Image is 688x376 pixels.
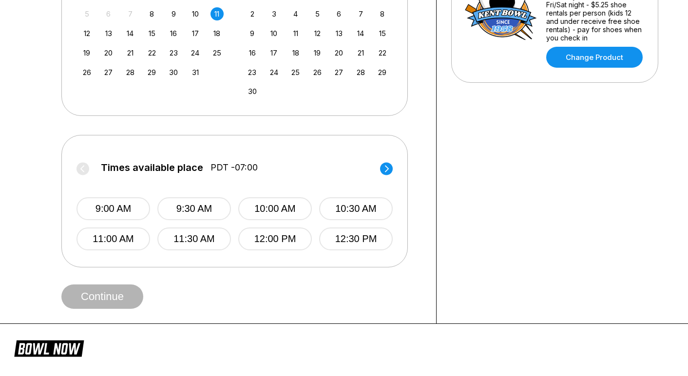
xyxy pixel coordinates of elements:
span: PDT -07:00 [210,162,258,173]
div: Choose Saturday, November 22nd, 2025 [376,46,389,59]
div: Choose Thursday, November 27th, 2025 [332,66,345,79]
div: Choose Tuesday, October 14th, 2025 [124,27,137,40]
div: Choose Thursday, October 30th, 2025 [167,66,180,79]
div: Choose Thursday, November 6th, 2025 [332,7,345,20]
div: Choose Monday, November 17th, 2025 [268,46,281,59]
div: Choose Thursday, October 16th, 2025 [167,27,180,40]
div: Choose Thursday, November 20th, 2025 [332,46,345,59]
div: Choose Friday, October 17th, 2025 [189,27,202,40]
div: Choose Monday, October 20th, 2025 [102,46,115,59]
div: Choose Sunday, November 16th, 2025 [246,46,259,59]
div: Not available Sunday, October 5th, 2025 [80,7,94,20]
div: Choose Wednesday, October 8th, 2025 [145,7,158,20]
div: Choose Saturday, October 18th, 2025 [210,27,224,40]
span: Times available place [101,162,203,173]
div: Choose Sunday, October 12th, 2025 [80,27,94,40]
div: Choose Friday, October 31st, 2025 [189,66,202,79]
div: Choose Tuesday, October 28th, 2025 [124,66,137,79]
div: Not available Monday, October 6th, 2025 [102,7,115,20]
button: 10:30 AM [319,197,393,220]
button: 11:30 AM [157,227,231,250]
div: Choose Wednesday, October 22nd, 2025 [145,46,158,59]
div: Choose Friday, October 10th, 2025 [189,7,202,20]
div: Choose Thursday, November 13th, 2025 [332,27,345,40]
div: Choose Friday, November 7th, 2025 [354,7,367,20]
a: Change Product [546,47,643,68]
div: Choose Tuesday, November 18th, 2025 [289,46,302,59]
div: Choose Monday, November 10th, 2025 [268,27,281,40]
div: Choose Saturday, November 15th, 2025 [376,27,389,40]
div: Choose Tuesday, November 4th, 2025 [289,7,302,20]
div: Choose Saturday, October 11th, 2025 [210,7,224,20]
div: Choose Sunday, October 19th, 2025 [80,46,94,59]
div: Choose Tuesday, October 21st, 2025 [124,46,137,59]
div: Choose Friday, October 24th, 2025 [189,46,202,59]
div: Choose Sunday, November 30th, 2025 [246,85,259,98]
div: Choose Wednesday, November 19th, 2025 [311,46,324,59]
div: Choose Friday, November 14th, 2025 [354,27,367,40]
div: Choose Sunday, October 26th, 2025 [80,66,94,79]
button: 10:00 AM [238,197,312,220]
div: Choose Friday, November 21st, 2025 [354,46,367,59]
div: Choose Wednesday, November 26th, 2025 [311,66,324,79]
div: Not available Tuesday, October 7th, 2025 [124,7,137,20]
div: Choose Wednesday, November 5th, 2025 [311,7,324,20]
div: Choose Saturday, October 25th, 2025 [210,46,224,59]
div: Choose Wednesday, October 15th, 2025 [145,27,158,40]
button: 9:00 AM [76,197,150,220]
button: 12:00 PM [238,227,312,250]
div: Choose Saturday, November 29th, 2025 [376,66,389,79]
div: Choose Wednesday, November 12th, 2025 [311,27,324,40]
div: Choose Sunday, November 9th, 2025 [246,27,259,40]
div: Choose Tuesday, November 11th, 2025 [289,27,302,40]
div: Choose Wednesday, October 29th, 2025 [145,66,158,79]
div: Choose Monday, October 13th, 2025 [102,27,115,40]
button: 12:30 PM [319,227,393,250]
div: Choose Friday, November 28th, 2025 [354,66,367,79]
div: Choose Monday, November 3rd, 2025 [268,7,281,20]
div: Choose Monday, November 24th, 2025 [268,66,281,79]
div: Choose Saturday, November 8th, 2025 [376,7,389,20]
div: Choose Thursday, October 9th, 2025 [167,7,180,20]
button: 11:00 AM [76,227,150,250]
div: Choose Monday, October 27th, 2025 [102,66,115,79]
div: Choose Sunday, November 23rd, 2025 [246,66,259,79]
div: Choose Thursday, October 23rd, 2025 [167,46,180,59]
button: 9:30 AM [157,197,231,220]
div: Choose Sunday, November 2nd, 2025 [246,7,259,20]
div: Choose Tuesday, November 25th, 2025 [289,66,302,79]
